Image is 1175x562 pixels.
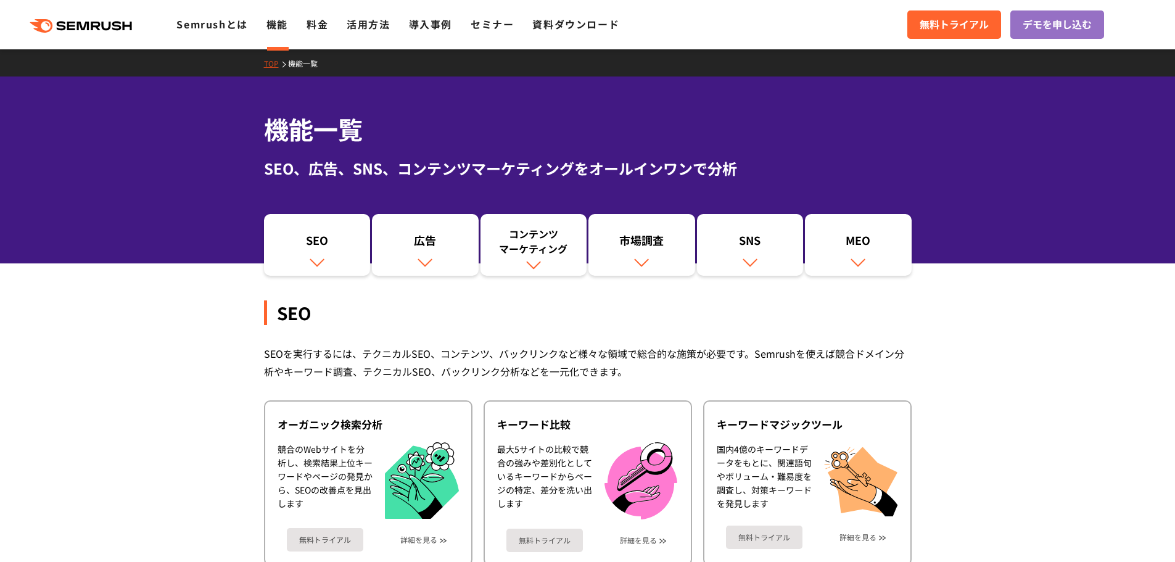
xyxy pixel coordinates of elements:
[487,226,581,256] div: コンテンツ マーケティング
[347,17,390,31] a: 活用方法
[1023,17,1092,33] span: デモを申し込む
[805,214,912,276] a: MEO
[176,17,247,31] a: Semrushとは
[480,214,587,276] a: コンテンツマーケティング
[409,17,452,31] a: 導入事例
[278,417,459,432] div: オーガニック検索分析
[620,536,657,545] a: 詳細を見る
[703,233,798,254] div: SNS
[270,233,365,254] div: SEO
[385,442,459,519] img: オーガニック検索分析
[400,535,437,544] a: 詳細を見る
[264,214,371,276] a: SEO
[264,300,912,325] div: SEO
[1010,10,1104,39] a: デモを申し込む
[839,533,876,542] a: 詳細を見る
[264,58,288,68] a: TOP
[266,17,288,31] a: 機能
[726,526,802,549] a: 無料トライアル
[288,58,327,68] a: 機能一覧
[920,17,989,33] span: 無料トライアル
[907,10,1001,39] a: 無料トライアル
[372,214,479,276] a: 広告
[824,442,898,516] img: キーワードマジックツール
[588,214,695,276] a: 市場調査
[697,214,804,276] a: SNS
[278,442,373,519] div: 競合のWebサイトを分析し、検索結果上位キーワードやページの発見から、SEOの改善点を見出します
[506,529,583,552] a: 無料トライアル
[497,417,678,432] div: キーワード比較
[532,17,619,31] a: 資料ダウンロード
[264,157,912,180] div: SEO、広告、SNS、コンテンツマーケティングをオールインワンで分析
[717,442,812,516] div: 国内4億のキーワードデータをもとに、関連語句やボリューム・難易度を調査し、対策キーワードを発見します
[264,345,912,381] div: SEOを実行するには、テクニカルSEO、コンテンツ、バックリンクなど様々な領域で総合的な施策が必要です。Semrushを使えば競合ドメイン分析やキーワード調査、テクニカルSEO、バックリンク分析...
[264,111,912,147] h1: 機能一覧
[307,17,328,31] a: 料金
[811,233,905,254] div: MEO
[604,442,677,519] img: キーワード比較
[595,233,689,254] div: 市場調査
[287,528,363,552] a: 無料トライアル
[717,417,898,432] div: キーワードマジックツール
[471,17,514,31] a: セミナー
[497,442,592,519] div: 最大5サイトの比較で競合の強みや差別化としているキーワードからページの特定、差分を洗い出します
[378,233,472,254] div: 広告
